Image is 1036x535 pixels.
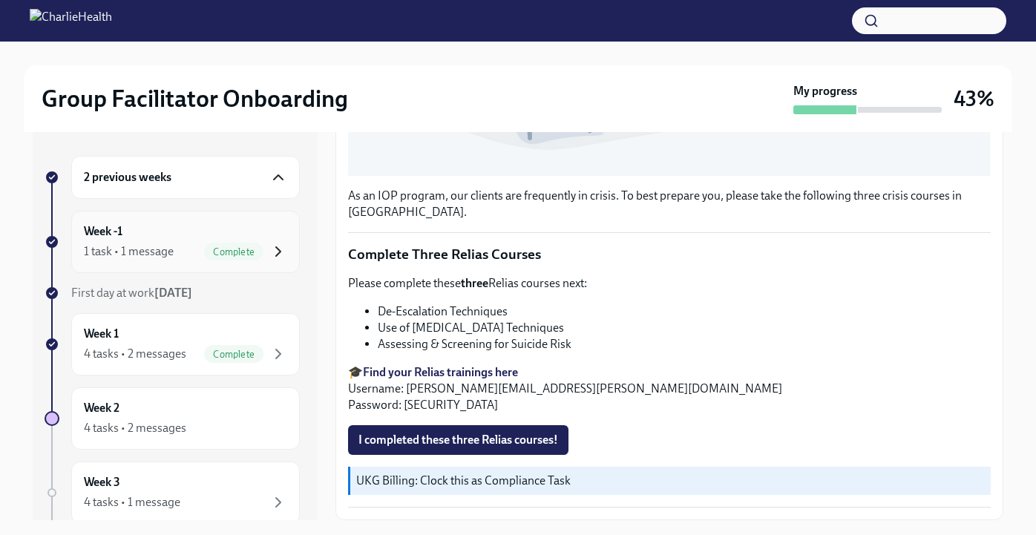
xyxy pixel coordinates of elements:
[84,494,180,511] div: 4 tasks • 1 message
[378,320,991,336] li: Use of [MEDICAL_DATA] Techniques
[42,84,348,114] h2: Group Facilitator Onboarding
[204,349,263,360] span: Complete
[45,313,300,375] a: Week 14 tasks • 2 messagesComplete
[793,83,857,99] strong: My progress
[71,286,192,300] span: First day at work
[45,462,300,524] a: Week 34 tasks • 1 message
[71,156,300,199] div: 2 previous weeks
[204,246,263,257] span: Complete
[84,243,174,260] div: 1 task • 1 message
[348,425,568,455] button: I completed these three Relias courses!
[154,286,192,300] strong: [DATE]
[358,433,558,447] span: I completed these three Relias courses!
[84,223,122,240] h6: Week -1
[84,400,119,416] h6: Week 2
[84,474,120,490] h6: Week 3
[378,336,991,352] li: Assessing & Screening for Suicide Risk
[954,85,994,112] h3: 43%
[348,275,991,292] p: Please complete these Relias courses next:
[363,365,518,379] a: Find your Relias trainings here
[30,9,112,33] img: CharlieHealth
[348,188,991,220] p: As an IOP program, our clients are frequently in crisis. To best prepare you, please take the fol...
[84,326,119,342] h6: Week 1
[45,211,300,273] a: Week -11 task • 1 messageComplete
[84,169,171,186] h6: 2 previous weeks
[356,473,985,489] p: UKG Billing: Clock this as Compliance Task
[84,420,186,436] div: 4 tasks • 2 messages
[348,245,991,264] p: Complete Three Relias Courses
[461,276,488,290] strong: three
[348,364,991,413] p: 🎓 Username: [PERSON_NAME][EMAIL_ADDRESS][PERSON_NAME][DOMAIN_NAME] Password: [SECURITY_DATA]
[45,387,300,450] a: Week 24 tasks • 2 messages
[84,346,186,362] div: 4 tasks • 2 messages
[378,303,991,320] li: De-Escalation Techniques
[45,285,300,301] a: First day at work[DATE]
